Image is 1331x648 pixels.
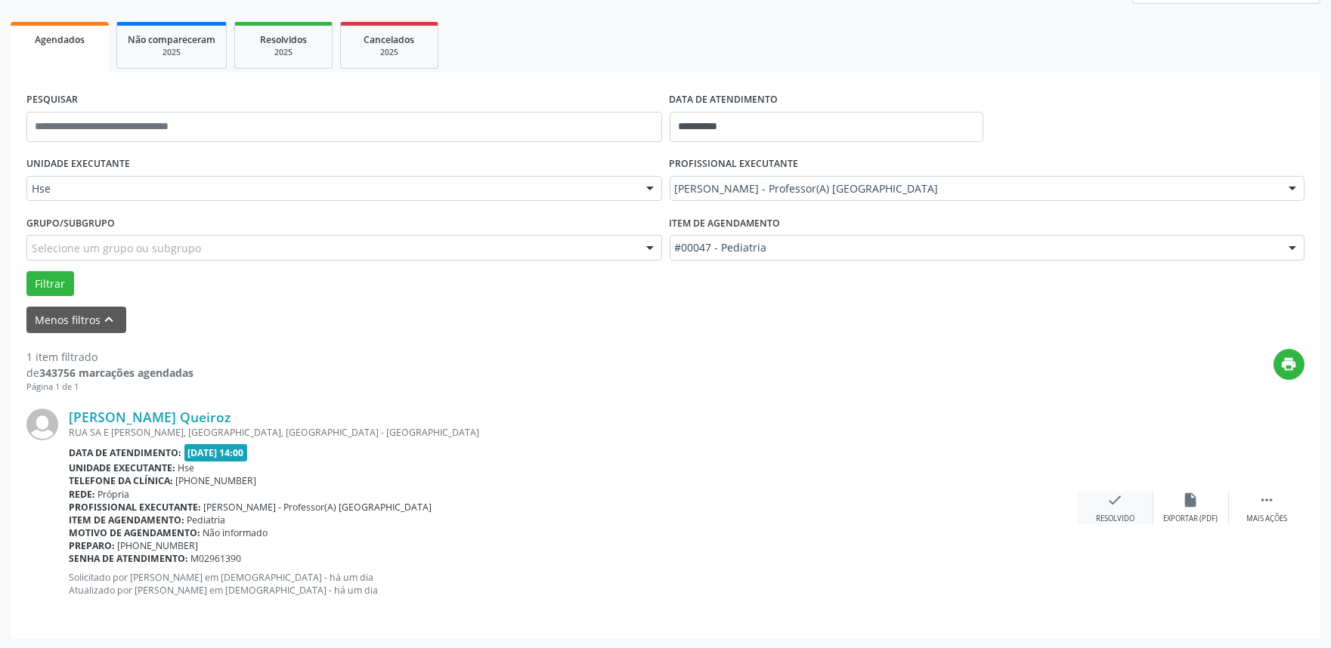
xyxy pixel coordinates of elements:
i: print [1281,356,1298,372]
span: [PERSON_NAME] - Professor(A) [GEOGRAPHIC_DATA] [204,501,432,514]
span: Não compareceram [128,33,215,46]
span: Selecione um grupo ou subgrupo [32,240,201,256]
label: PESQUISAR [26,88,78,112]
label: DATA DE ATENDIMENTO [670,88,778,112]
a: [PERSON_NAME] Queiroz [69,409,231,425]
span: Cancelados [364,33,415,46]
span: [DATE] 14:00 [184,444,248,461]
div: Exportar (PDF) [1164,514,1218,524]
b: Telefone da clínica: [69,474,173,487]
strong: 343756 marcações agendadas [39,366,193,380]
b: Preparo: [69,539,115,552]
b: Data de atendimento: [69,446,181,459]
i: insert_drive_file [1183,492,1199,508]
label: PROFISSIONAL EXECUTANTE [670,153,799,176]
div: Mais ações [1246,514,1287,524]
i: check [1107,492,1124,508]
div: 2025 [351,47,427,58]
span: Hse [32,181,631,196]
span: Resolvidos [260,33,307,46]
span: [PHONE_NUMBER] [176,474,257,487]
div: Resolvido [1096,514,1134,524]
div: 2025 [128,47,215,58]
button: Filtrar [26,271,74,297]
span: Própria [98,488,130,501]
label: Item de agendamento [670,211,781,235]
span: Agendados [35,33,85,46]
div: 2025 [246,47,321,58]
b: Profissional executante: [69,501,201,514]
span: Hse [178,461,195,474]
b: Unidade executante: [69,461,175,474]
div: RUA SA E [PERSON_NAME], [GEOGRAPHIC_DATA], [GEOGRAPHIC_DATA] - [GEOGRAPHIC_DATA] [69,426,1078,439]
span: Não informado [203,526,268,539]
div: 1 item filtrado [26,349,193,365]
span: [PERSON_NAME] - Professor(A) [GEOGRAPHIC_DATA] [675,181,1274,196]
label: Grupo/Subgrupo [26,211,115,235]
i:  [1258,492,1275,508]
span: [PHONE_NUMBER] [118,539,199,552]
b: Motivo de agendamento: [69,526,200,539]
span: Pediatria [187,514,226,526]
span: M02961390 [191,552,242,565]
label: UNIDADE EXECUTANTE [26,153,130,176]
span: #00047 - Pediatria [675,240,1274,255]
button: Menos filtroskeyboard_arrow_up [26,307,126,333]
img: img [26,409,58,440]
b: Rede: [69,488,95,501]
i: keyboard_arrow_up [101,311,118,328]
b: Senha de atendimento: [69,552,188,565]
p: Solicitado por [PERSON_NAME] em [DEMOGRAPHIC_DATA] - há um dia Atualizado por [PERSON_NAME] em [D... [69,571,1078,597]
b: Item de agendamento: [69,514,184,526]
div: de [26,365,193,381]
div: Página 1 de 1 [26,381,193,393]
button: print [1274,349,1305,380]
